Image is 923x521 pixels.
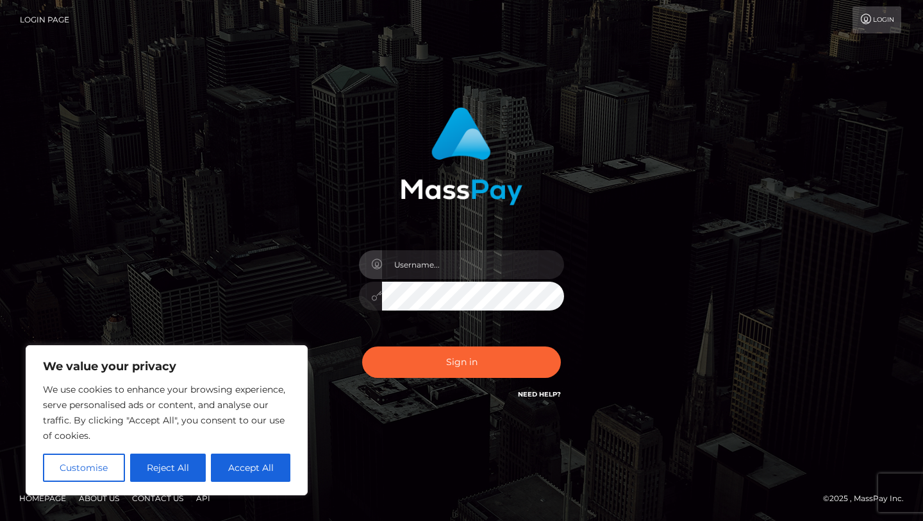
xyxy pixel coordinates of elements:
[382,250,564,279] input: Username...
[401,107,522,205] img: MassPay Login
[26,345,308,495] div: We value your privacy
[43,359,290,374] p: We value your privacy
[74,488,124,508] a: About Us
[127,488,188,508] a: Contact Us
[20,6,69,33] a: Login Page
[130,454,206,482] button: Reject All
[14,488,71,508] a: Homepage
[823,491,913,506] div: © 2025 , MassPay Inc.
[191,488,215,508] a: API
[362,346,561,378] button: Sign in
[43,382,290,443] p: We use cookies to enhance your browsing experience, serve personalised ads or content, and analys...
[518,390,561,398] a: Need Help?
[211,454,290,482] button: Accept All
[43,454,125,482] button: Customise
[852,6,901,33] a: Login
